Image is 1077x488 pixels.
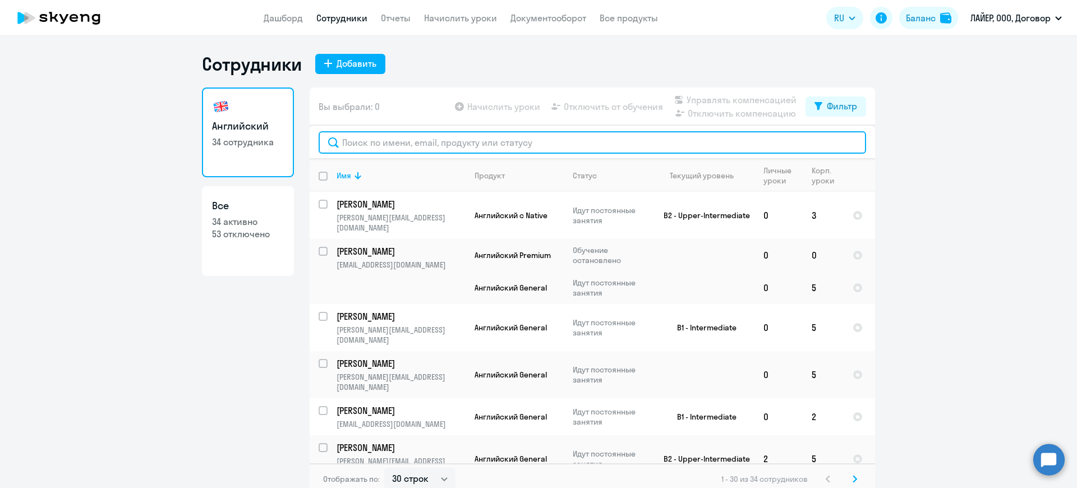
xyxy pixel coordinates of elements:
a: [PERSON_NAME] [337,357,465,370]
a: Все34 активно53 отключено [202,186,294,276]
div: Имя [337,171,351,181]
p: [PERSON_NAME] [337,357,463,370]
td: 5 [803,351,844,398]
img: english [212,98,230,116]
img: balance [940,12,951,24]
p: [EMAIL_ADDRESS][DOMAIN_NAME] [337,419,465,429]
td: 5 [803,304,844,351]
a: Документооборот [510,12,586,24]
td: 0 [754,239,803,271]
button: Фильтр [806,96,866,117]
td: 0 [754,304,803,351]
button: RU [826,7,863,29]
p: [EMAIL_ADDRESS][DOMAIN_NAME] [337,260,465,270]
td: 2 [754,435,803,482]
h1: Сотрудники [202,53,302,75]
span: Английский General [475,323,547,333]
p: ЛАЙЕР, ООО, Договор [970,11,1051,25]
div: Продукт [475,171,505,181]
span: Английский General [475,412,547,422]
div: Имя [337,171,465,181]
a: Начислить уроки [424,12,497,24]
td: B2 - Upper-Intermediate [650,192,754,239]
td: 0 [754,351,803,398]
button: ЛАЙЕР, ООО, Договор [965,4,1067,31]
p: Обучение остановлено [573,245,650,265]
span: 1 - 30 из 34 сотрудников [721,474,808,484]
p: [PERSON_NAME][EMAIL_ADDRESS][DOMAIN_NAME] [337,325,465,345]
p: 53 отключено [212,228,284,240]
span: Английский Premium [475,250,551,260]
p: [PERSON_NAME] [337,310,463,323]
p: Идут постоянные занятия [573,317,650,338]
a: [PERSON_NAME] [337,404,465,417]
a: [PERSON_NAME] [337,245,465,257]
td: B1 - Intermediate [650,398,754,435]
a: [PERSON_NAME] [337,441,465,454]
td: B1 - Intermediate [650,304,754,351]
p: [PERSON_NAME] [337,198,463,210]
td: B2 - Upper-Intermediate [650,435,754,482]
p: Идут постоянные занятия [573,205,650,225]
p: Идут постоянные занятия [573,365,650,385]
p: [PERSON_NAME][EMAIL_ADDRESS][DOMAIN_NAME] [337,213,465,233]
p: [PERSON_NAME] [337,404,463,417]
td: 5 [803,271,844,304]
input: Поиск по имени, email, продукту или статусу [319,131,866,154]
span: Английский General [475,454,547,464]
a: Дашборд [264,12,303,24]
span: Вы выбрали: 0 [319,100,380,113]
button: Добавить [315,54,385,74]
td: 0 [754,271,803,304]
p: [PERSON_NAME][EMAIL_ADDRESS][DOMAIN_NAME] [337,456,465,476]
h3: Все [212,199,284,213]
span: Отображать по: [323,474,380,484]
div: Баланс [906,11,936,25]
a: [PERSON_NAME] [337,310,465,323]
td: 2 [803,398,844,435]
div: Статус [573,171,597,181]
p: Идут постоянные занятия [573,407,650,427]
p: [PERSON_NAME] [337,441,463,454]
div: Фильтр [827,99,857,113]
a: Английский34 сотрудника [202,88,294,177]
a: Все продукты [600,12,658,24]
a: [PERSON_NAME] [337,198,465,210]
a: Сотрудники [316,12,367,24]
a: Отчеты [381,12,411,24]
span: RU [834,11,844,25]
td: 0 [754,192,803,239]
button: Балансbalance [899,7,958,29]
h3: Английский [212,119,284,133]
div: Текущий уровень [670,171,734,181]
p: Идут постоянные занятия [573,278,650,298]
td: 0 [803,239,844,271]
p: [PERSON_NAME][EMAIL_ADDRESS][DOMAIN_NAME] [337,372,465,392]
p: 34 активно [212,215,284,228]
span: Английский General [475,283,547,293]
div: Корп. уроки [812,165,843,186]
p: 34 сотрудника [212,136,284,148]
div: Текущий уровень [659,171,754,181]
span: Английский с Native [475,210,547,220]
div: Добавить [337,57,376,70]
p: [PERSON_NAME] [337,245,463,257]
p: Идут постоянные занятия [573,449,650,469]
div: Личные уроки [763,165,802,186]
td: 5 [803,435,844,482]
td: 0 [754,398,803,435]
span: Английский General [475,370,547,380]
td: 3 [803,192,844,239]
